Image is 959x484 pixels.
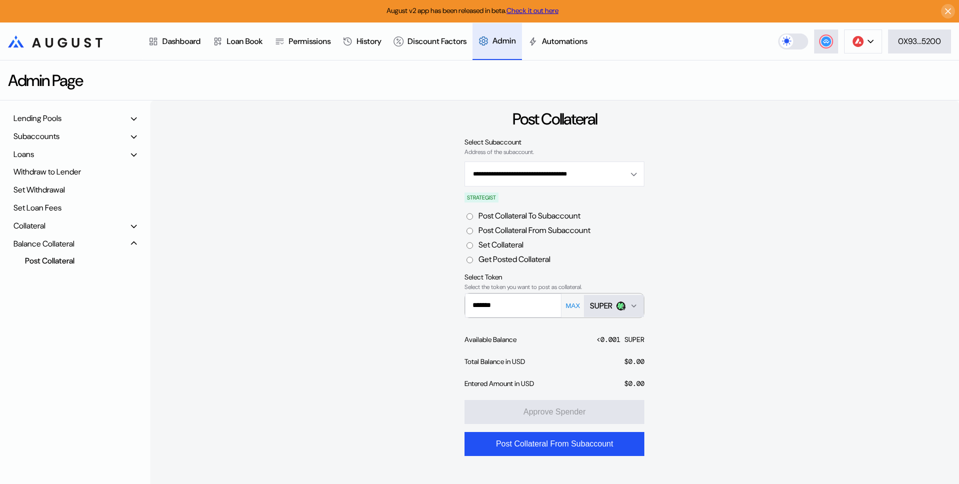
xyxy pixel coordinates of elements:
img: chain logo [853,36,864,47]
div: Total Balance in USD [465,357,525,366]
button: MAX [562,301,583,310]
img: SV-Logo-200x200.png [616,301,625,310]
div: Select the token you want to post as collateral. [465,283,644,290]
a: Permissions [269,23,337,60]
div: <0.001 SUPER [596,335,644,344]
div: Available Balance [465,335,516,344]
span: August v2 app has been released in beta. [387,6,558,15]
div: $ 0.00 [624,357,644,366]
button: Open menu for selecting token for payment [584,295,644,317]
button: 0X93...5200 [888,29,951,53]
div: Address of the subaccount. [465,148,644,155]
div: Discount Factors [408,36,467,46]
a: Discount Factors [388,23,473,60]
div: Entered Amount in USD [465,379,534,388]
div: Loans [13,149,34,159]
div: $ 0.00 [624,379,644,388]
a: Automations [522,23,593,60]
div: Set Withdrawal [10,182,140,197]
a: Admin [473,23,522,60]
div: Lending Pools [13,113,61,123]
a: Dashboard [142,23,207,60]
div: Loan Book [227,36,263,46]
div: Set Loan Fees [10,200,140,215]
button: Approve Spender [465,400,644,424]
a: Loan Book [207,23,269,60]
label: Get Posted Collateral [479,254,550,264]
label: Post Collateral To Subaccount [479,210,580,221]
div: Dashboard [162,36,201,46]
div: Subaccounts [13,131,59,141]
div: Collateral [13,220,45,231]
div: SUPER [590,300,612,311]
div: Admin Page [8,70,82,91]
button: Open menu [465,161,644,186]
div: Select Token [465,272,644,281]
div: Withdraw to Lender [10,164,140,179]
div: STRATEGIST [465,192,498,202]
div: Admin [492,35,516,46]
div: Select Subaccount [465,137,644,146]
div: Post Collateral [512,108,597,129]
button: chain logo [844,29,882,53]
div: Balance Collateral [13,238,74,249]
div: History [357,36,382,46]
button: Post Collateral From Subaccount [465,432,644,456]
div: 0X93...5200 [898,36,941,46]
a: History [337,23,388,60]
img: svg+xml,%3c [621,304,627,310]
div: Post Collateral [20,254,122,267]
a: Check it out here [506,6,558,15]
label: Set Collateral [479,239,523,250]
div: Permissions [289,36,331,46]
label: Post Collateral From Subaccount [479,225,590,235]
div: Automations [542,36,587,46]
